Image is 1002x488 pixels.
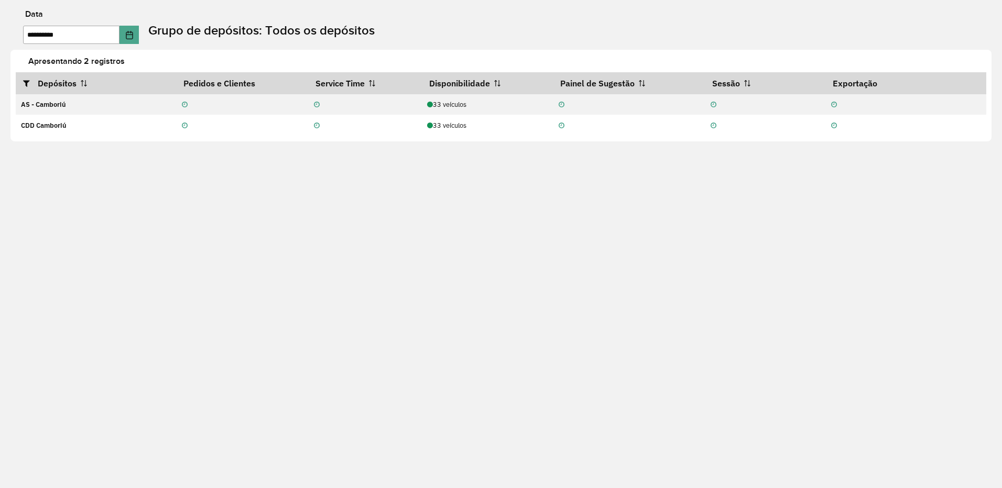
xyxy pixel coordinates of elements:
[21,121,67,130] strong: CDD Camboriú
[831,102,837,108] i: Não realizada
[711,102,716,108] i: Não realizada
[427,99,547,109] div: 33 veículos
[182,102,188,108] i: Não realizada
[25,8,43,20] label: Data
[308,72,422,94] th: Service Time
[148,21,375,40] label: Grupo de depósitos: Todos os depósitos
[831,123,837,129] i: Não realizada
[182,123,188,129] i: Não realizada
[559,102,564,108] i: Não realizada
[427,120,547,130] div: 33 veículos
[422,72,553,94] th: Disponibilidade
[559,123,564,129] i: Não realizada
[705,72,825,94] th: Sessão
[553,72,705,94] th: Painel de Sugestão
[21,100,66,109] strong: AS - Camboriú
[23,79,38,87] i: Abrir/fechar filtros
[314,102,320,108] i: Não realizada
[825,72,986,94] th: Exportação
[176,72,308,94] th: Pedidos e Clientes
[119,26,139,44] button: Choose Date
[711,123,716,129] i: Não realizada
[314,123,320,129] i: Não realizada
[16,72,176,94] th: Depósitos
